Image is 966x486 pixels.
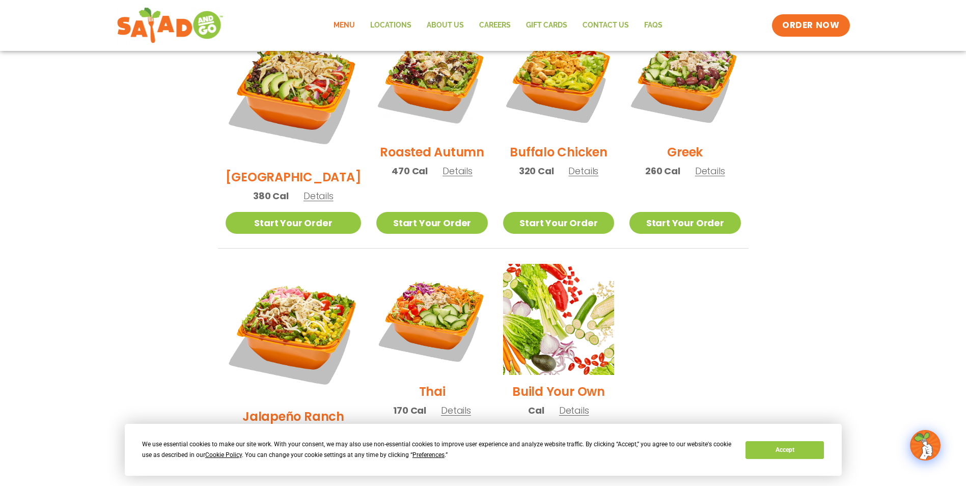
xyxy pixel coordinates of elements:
[772,14,849,37] a: ORDER NOW
[667,143,703,161] h2: Greek
[226,212,362,234] a: Start Your Order
[629,24,740,136] img: Product photo for Greek Salad
[376,264,487,375] img: Product photo for Thai Salad
[253,189,289,203] span: 380 Cal
[472,14,518,37] a: Careers
[637,14,670,37] a: FAQs
[695,165,725,177] span: Details
[503,212,614,234] a: Start Your Order
[117,5,224,46] img: new-SAG-logo-768×292
[629,212,740,234] a: Start Your Order
[142,439,733,461] div: We use essential cookies to make our site work. With your consent, we may also use non-essential ...
[782,19,839,32] span: ORDER NOW
[226,24,362,160] img: Product photo for BBQ Ranch Salad
[518,14,575,37] a: GIFT CARDS
[441,404,471,417] span: Details
[412,451,445,458] span: Preferences
[242,408,344,425] h2: Jalapeño Ranch
[503,264,614,375] img: Product photo for Build Your Own
[519,164,554,178] span: 320 Cal
[559,404,589,417] span: Details
[326,14,670,37] nav: Menu
[510,143,607,161] h2: Buffalo Chicken
[376,212,487,234] a: Start Your Order
[125,424,842,476] div: Cookie Consent Prompt
[380,143,484,161] h2: Roasted Autumn
[393,403,426,417] span: 170 Cal
[392,164,428,178] span: 470 Cal
[443,165,473,177] span: Details
[528,403,544,417] span: Cal
[303,190,334,202] span: Details
[419,14,472,37] a: About Us
[363,14,419,37] a: Locations
[376,24,487,136] img: Product photo for Roasted Autumn Salad
[512,383,605,400] h2: Build Your Own
[575,14,637,37] a: Contact Us
[645,164,680,178] span: 260 Cal
[503,24,614,136] img: Product photo for Buffalo Chicken Salad
[226,168,362,186] h2: [GEOGRAPHIC_DATA]
[205,451,242,458] span: Cookie Policy
[419,383,446,400] h2: Thai
[568,165,598,177] span: Details
[226,264,362,400] img: Product photo for Jalapeño Ranch Salad
[326,14,363,37] a: Menu
[746,441,824,459] button: Accept
[911,431,940,460] img: wpChatIcon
